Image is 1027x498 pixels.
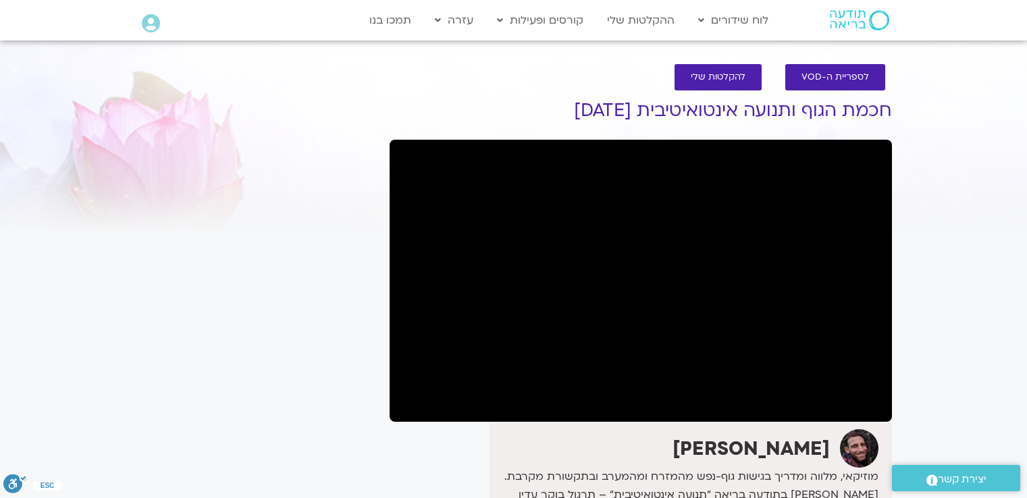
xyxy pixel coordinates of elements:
span: יצירת קשר [938,470,986,489]
a: קורסים ופעילות [490,7,590,33]
img: בן קמינסקי [840,429,878,468]
a: לספריית ה-VOD [785,64,885,90]
h1: חכמת הגוף ותנועה אינטואיטיבית [DATE] [390,101,892,121]
span: לספריית ה-VOD [801,72,869,82]
a: ההקלטות שלי [600,7,681,33]
a: עזרה [428,7,480,33]
span: להקלטות שלי [691,72,745,82]
a: להקלטות שלי [675,64,762,90]
strong: [PERSON_NAME] [673,436,830,462]
a: לוח שידורים [691,7,775,33]
img: תודעה בריאה [830,10,889,30]
a: יצירת קשר [892,465,1020,491]
a: תמכו בנו [363,7,418,33]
